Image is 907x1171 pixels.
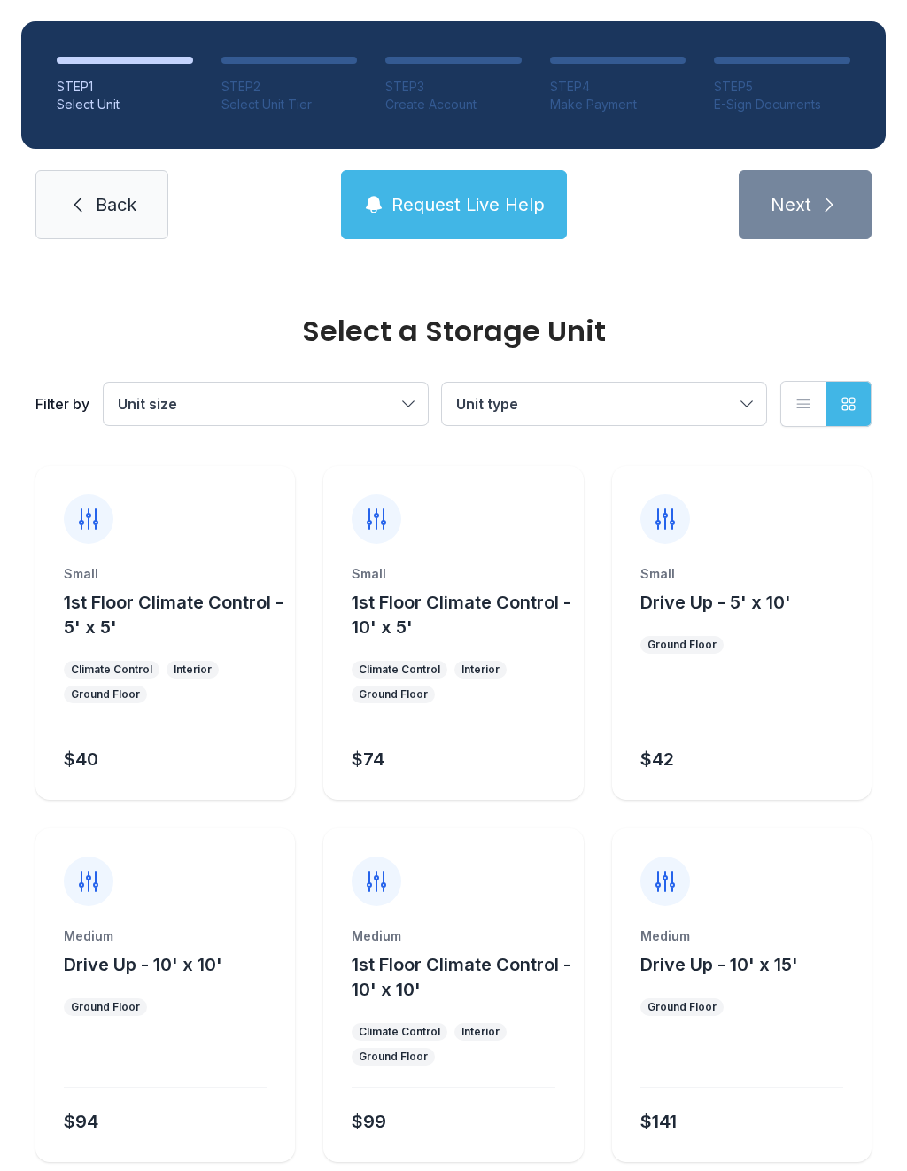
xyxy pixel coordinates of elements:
[221,96,358,113] div: Select Unit Tier
[640,1109,677,1134] div: $141
[221,78,358,96] div: STEP 2
[640,747,674,772] div: $42
[714,78,850,96] div: STEP 5
[640,592,791,613] span: Drive Up - 5' x 10'
[64,952,222,977] button: Drive Up - 10' x 10'
[71,1000,140,1014] div: Ground Floor
[352,927,554,945] div: Medium
[57,78,193,96] div: STEP 1
[352,1109,386,1134] div: $99
[35,317,872,345] div: Select a Storage Unit
[647,638,717,652] div: Ground Floor
[550,96,686,113] div: Make Payment
[352,592,571,638] span: 1st Floor Climate Control - 10' x 5'
[391,192,545,217] span: Request Live Help
[647,1000,717,1014] div: Ground Floor
[64,927,267,945] div: Medium
[456,395,518,413] span: Unit type
[359,687,428,702] div: Ground Floor
[771,192,811,217] span: Next
[714,96,850,113] div: E-Sign Documents
[57,96,193,113] div: Select Unit
[352,954,571,1000] span: 1st Floor Climate Control - 10' x 10'
[461,1025,500,1039] div: Interior
[461,663,500,677] div: Interior
[640,565,843,583] div: Small
[64,590,288,640] button: 1st Floor Climate Control - 5' x 5'
[64,954,222,975] span: Drive Up - 10' x 10'
[71,687,140,702] div: Ground Floor
[385,78,522,96] div: STEP 3
[385,96,522,113] div: Create Account
[640,927,843,945] div: Medium
[64,747,98,772] div: $40
[359,1025,440,1039] div: Climate Control
[64,592,283,638] span: 1st Floor Climate Control - 5' x 5'
[352,952,576,1002] button: 1st Floor Climate Control - 10' x 10'
[352,565,554,583] div: Small
[640,590,791,615] button: Drive Up - 5' x 10'
[174,663,212,677] div: Interior
[352,747,384,772] div: $74
[104,383,428,425] button: Unit size
[118,395,177,413] span: Unit size
[442,383,766,425] button: Unit type
[359,1050,428,1064] div: Ground Floor
[359,663,440,677] div: Climate Control
[35,393,89,415] div: Filter by
[64,565,267,583] div: Small
[71,663,152,677] div: Climate Control
[64,1109,98,1134] div: $94
[96,192,136,217] span: Back
[550,78,686,96] div: STEP 4
[352,590,576,640] button: 1st Floor Climate Control - 10' x 5'
[640,954,798,975] span: Drive Up - 10' x 15'
[640,952,798,977] button: Drive Up - 10' x 15'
